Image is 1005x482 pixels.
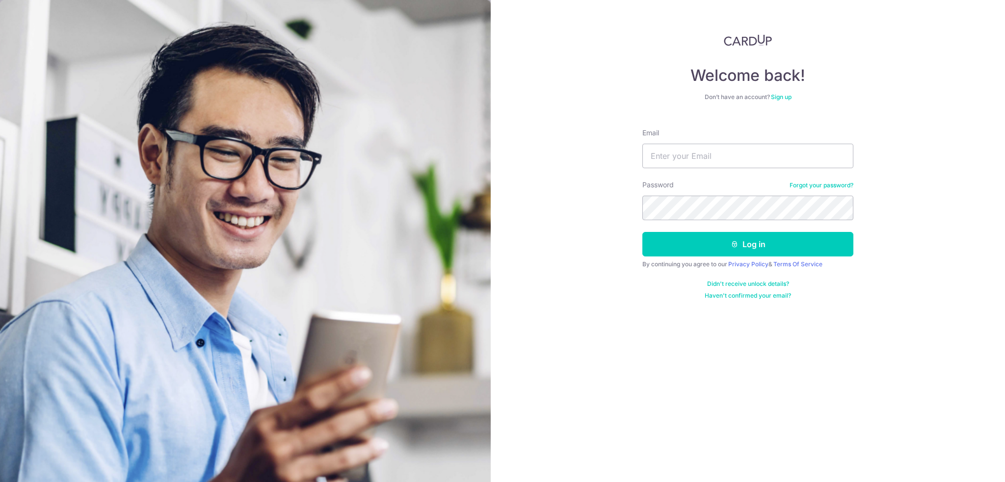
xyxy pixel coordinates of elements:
label: Password [642,180,674,190]
a: Privacy Policy [728,260,768,268]
label: Email [642,128,659,138]
a: Forgot your password? [790,181,853,189]
div: Don’t have an account? [642,93,853,101]
a: Didn't receive unlock details? [707,280,789,288]
div: By continuing you agree to our & [642,260,853,268]
button: Log in [642,232,853,256]
a: Sign up [771,93,792,101]
a: Haven't confirmed your email? [705,292,791,300]
a: Terms Of Service [773,260,822,268]
input: Enter your Email [642,144,853,168]
img: CardUp Logo [724,34,772,46]
h4: Welcome back! [642,66,853,85]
